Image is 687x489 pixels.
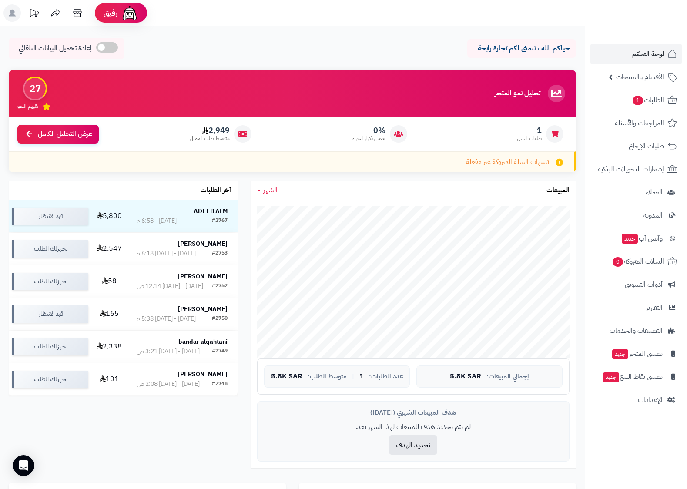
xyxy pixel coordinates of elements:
span: تطبيق نقاط البيع [602,371,663,383]
a: الشهر [257,185,278,195]
strong: [PERSON_NAME] [178,370,228,379]
strong: [PERSON_NAME] [178,272,228,281]
strong: ADEEB ALM [194,207,228,216]
span: معدل تكرار الشراء [352,135,385,142]
span: الأقسام والمنتجات [616,71,664,83]
strong: bandar alqahtani [178,337,228,346]
div: نجهزلك الطلب [12,371,88,388]
a: التطبيقات والخدمات [590,320,682,341]
div: #2749 [212,347,228,356]
span: المدونة [643,209,663,221]
div: نجهزلك الطلب [12,273,88,290]
span: السلات المتروكة [612,255,664,268]
span: 0 [613,257,623,267]
a: الطلبات1 [590,90,682,111]
span: جديد [612,349,628,359]
div: [DATE] - [DATE] 2:08 ص [137,380,200,389]
a: الإعدادات [590,389,682,410]
td: 101 [92,363,127,395]
strong: [PERSON_NAME] [178,305,228,314]
span: 1 [633,96,643,105]
a: العملاء [590,182,682,203]
span: عدد الطلبات: [369,373,403,380]
a: تحديثات المنصة [23,4,45,24]
span: المراجعات والأسئلة [615,117,664,129]
div: Open Intercom Messenger [13,455,34,476]
div: #2752 [212,282,228,291]
span: 0% [352,126,385,135]
div: #2748 [212,380,228,389]
span: رفيق [104,8,117,18]
span: إعادة تحميل البيانات التلقائي [19,44,92,54]
img: logo-2.png [628,22,679,40]
td: 2,338 [92,331,127,363]
span: متوسط الطلب: [308,373,347,380]
a: المراجعات والأسئلة [590,113,682,134]
p: حياكم الله ، نتمنى لكم تجارة رابحة [474,44,570,54]
div: #2753 [212,249,228,258]
span: إجمالي المبيعات: [486,373,529,380]
div: #2750 [212,315,228,323]
div: نجهزلك الطلب [12,338,88,355]
h3: تحليل نمو المتجر [495,90,540,97]
span: 5.8K SAR [450,373,481,381]
span: 2,949 [190,126,230,135]
div: قيد الانتظار [12,305,88,323]
div: [DATE] - [DATE] 12:14 ص [137,282,203,291]
span: عرض التحليل الكامل [38,129,92,139]
span: الإعدادات [638,394,663,406]
span: إشعارات التحويلات البنكية [598,163,664,175]
span: تقييم النمو [17,103,38,110]
a: لوحة التحكم [590,44,682,64]
span: التقارير [646,301,663,314]
a: أدوات التسويق [590,274,682,295]
span: 1 [516,126,542,135]
span: | [352,373,354,380]
strong: [PERSON_NAME] [178,239,228,248]
span: 5.8K SAR [271,373,302,381]
span: جديد [603,372,619,382]
a: طلبات الإرجاع [590,136,682,157]
span: التطبيقات والخدمات [610,325,663,337]
a: تطبيق نقاط البيعجديد [590,366,682,387]
div: [DATE] - [DATE] 3:21 ص [137,347,200,356]
span: 1 [359,373,364,381]
a: عرض التحليل الكامل [17,125,99,144]
span: أدوات التسويق [625,278,663,291]
span: تنبيهات السلة المتروكة غير مفعلة [466,157,549,167]
div: قيد الانتظار [12,208,88,225]
span: الشهر [263,185,278,195]
a: المدونة [590,205,682,226]
a: السلات المتروكة0 [590,251,682,272]
td: 2,547 [92,233,127,265]
h3: المبيعات [546,187,570,194]
span: متوسط طلب العميل [190,135,230,142]
div: هدف المبيعات الشهري ([DATE]) [264,408,563,417]
span: تطبيق المتجر [611,348,663,360]
span: طلبات الشهر [516,135,542,142]
span: جديد [622,234,638,244]
a: وآتس آبجديد [590,228,682,249]
span: العملاء [646,186,663,198]
span: وآتس آب [621,232,663,244]
span: لوحة التحكم [632,48,664,60]
div: [DATE] - [DATE] 6:18 م [137,249,196,258]
div: [DATE] - 6:58 م [137,217,177,225]
p: لم يتم تحديد هدف للمبيعات لهذا الشهر بعد. [264,422,563,432]
div: [DATE] - [DATE] 5:38 م [137,315,196,323]
td: 5,800 [92,200,127,232]
div: نجهزلك الطلب [12,240,88,258]
a: التقارير [590,297,682,318]
a: تطبيق المتجرجديد [590,343,682,364]
span: الطلبات [632,94,664,106]
img: ai-face.png [121,4,138,22]
button: تحديد الهدف [389,435,437,455]
td: 58 [92,265,127,298]
h3: آخر الطلبات [201,187,231,194]
a: إشعارات التحويلات البنكية [590,159,682,180]
td: 165 [92,298,127,330]
span: طلبات الإرجاع [629,140,664,152]
div: #2767 [212,217,228,225]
